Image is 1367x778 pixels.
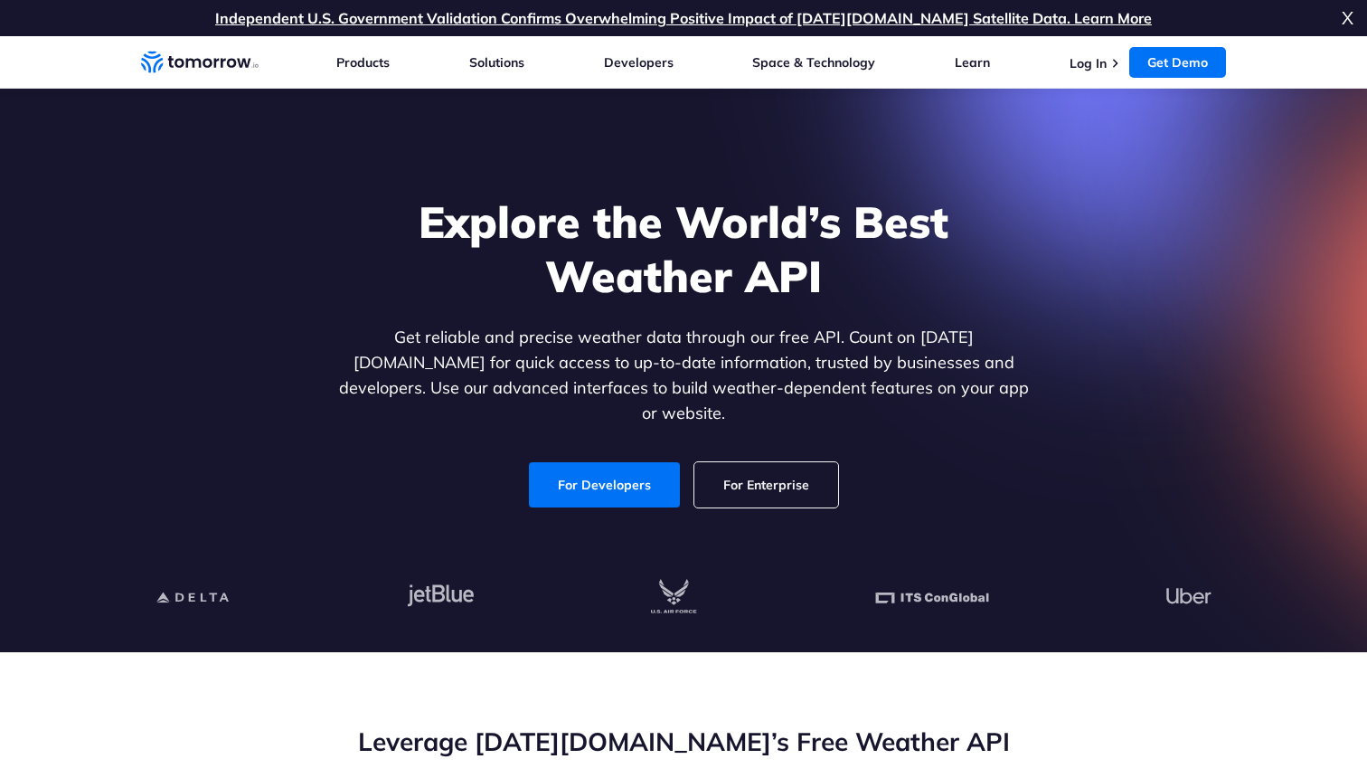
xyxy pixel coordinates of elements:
[141,725,1226,759] h2: Leverage [DATE][DOMAIN_NAME]’s Free Weather API
[604,54,674,71] a: Developers
[336,54,390,71] a: Products
[529,462,680,508] a: For Developers
[1129,47,1226,78] a: Get Demo
[335,325,1032,426] p: Get reliable and precise weather data through our free API. Count on [DATE][DOMAIN_NAME] for quic...
[335,194,1032,303] h1: Explore the World’s Best Weather API
[469,54,524,71] a: Solutions
[694,462,838,508] a: For Enterprise
[141,49,259,76] a: Home link
[752,54,875,71] a: Space & Technology
[215,9,1152,27] a: Independent U.S. Government Validation Confirms Overwhelming Positive Impact of [DATE][DOMAIN_NAM...
[1070,55,1107,71] a: Log In
[955,54,990,71] a: Learn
